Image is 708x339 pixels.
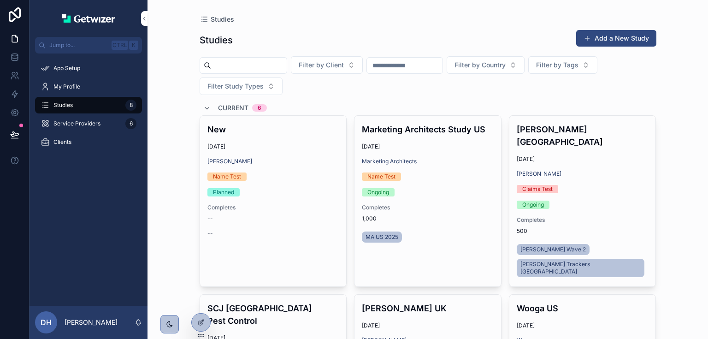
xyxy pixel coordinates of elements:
[517,322,649,329] span: [DATE]
[367,172,395,181] div: Name Test
[528,56,597,74] button: Select Button
[522,185,553,193] div: Claims Test
[509,115,656,287] a: [PERSON_NAME] [GEOGRAPHIC_DATA][DATE][PERSON_NAME]Claims TestOngoingCompletes500[PERSON_NAME] Wav...
[576,30,656,47] button: Add a New Study
[207,143,339,150] span: [DATE]
[362,204,494,211] span: Completes
[207,204,339,211] span: Completes
[517,216,649,224] span: Completes
[213,188,234,196] div: Planned
[65,318,118,327] p: [PERSON_NAME]
[35,78,142,95] a: My Profile
[200,15,234,24] a: Studies
[213,172,241,181] div: Name Test
[517,170,561,178] a: [PERSON_NAME]
[454,60,506,70] span: Filter by Country
[49,42,108,49] span: Jump to...
[35,134,142,150] a: Clients
[362,143,494,150] span: [DATE]
[354,115,501,287] a: Marketing Architects Study US[DATE]Marketing ArchitectsName TestOngoingCompletes1,000MA US 2025
[258,104,261,112] div: 6
[200,34,233,47] h1: Studies
[362,232,402,243] a: MA US 2025
[207,302,339,327] h4: SCJ [GEOGRAPHIC_DATA] Pest Control
[362,215,494,222] span: 1,000
[367,188,389,196] div: Ongoing
[207,123,339,136] h4: New
[41,317,52,328] span: DH
[517,227,649,235] span: 500
[35,60,142,77] a: App Setup
[362,302,494,315] h4: [PERSON_NAME] UK
[62,14,115,23] img: App logo
[299,60,344,70] span: Filter by Client
[53,138,71,146] span: Clients
[35,37,142,54] button: Jump to...CtrlK
[53,101,73,109] span: Studies
[53,65,80,72] span: App Setup
[522,201,544,209] div: Ongoing
[53,83,80,90] span: My Profile
[517,123,649,148] h4: [PERSON_NAME] [GEOGRAPHIC_DATA]
[35,115,142,132] a: Service Providers6
[125,118,136,129] div: 6
[207,215,213,222] span: --
[207,230,213,237] span: --
[211,15,234,24] span: Studies
[517,302,649,315] h4: Wooga US
[517,155,649,163] span: [DATE]
[536,60,578,70] span: Filter by Tags
[362,158,417,165] a: Marketing Architects
[218,103,248,113] span: Current
[362,123,494,136] h4: Marketing Architects Study US
[53,120,100,127] span: Service Providers
[200,115,347,287] a: New[DATE][PERSON_NAME]Name TestPlannedCompletes----
[207,158,252,165] a: [PERSON_NAME]
[366,233,398,241] span: MA US 2025
[35,97,142,113] a: Studies8
[291,56,363,74] button: Select Button
[447,56,525,74] button: Select Button
[130,42,137,49] span: K
[125,100,136,111] div: 8
[362,322,494,329] span: [DATE]
[112,41,128,50] span: Ctrl
[29,54,147,162] div: scrollable content
[207,82,264,91] span: Filter Study Types
[517,244,590,255] a: [PERSON_NAME] Wave 2
[200,77,283,95] button: Select Button
[520,261,641,275] span: [PERSON_NAME] Trackers [GEOGRAPHIC_DATA]
[517,259,645,277] a: [PERSON_NAME] Trackers [GEOGRAPHIC_DATA]
[520,246,586,253] span: [PERSON_NAME] Wave 2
